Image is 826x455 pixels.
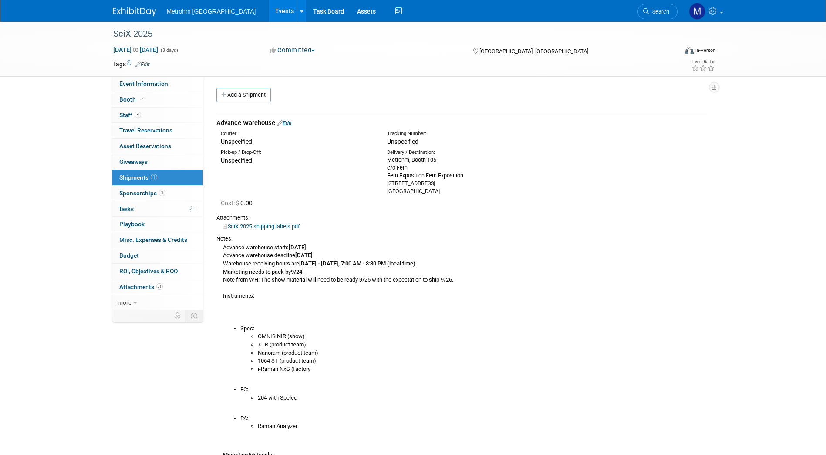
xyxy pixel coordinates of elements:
span: Event Information [119,80,168,87]
a: Edit [135,61,150,68]
a: Misc. Expenses & Credits [112,232,203,248]
a: Tasks [112,201,203,217]
li: i-Raman NxG (factory [258,365,707,374]
div: Attachments: [216,214,707,222]
span: Metrohm [GEOGRAPHIC_DATA] [167,8,256,15]
li: Nanoram (product team) [258,349,707,357]
a: Add a Shipment [216,88,271,102]
div: Courier: [221,130,374,137]
li: Spec: [240,325,707,374]
a: Playbook [112,217,203,232]
i: Booth reservation complete [140,97,144,102]
div: Tracking Number: [387,130,582,137]
img: Michelle Simoes [689,3,705,20]
span: Shipments [119,174,157,181]
span: Unspecified [221,157,252,164]
span: Asset Reservations [119,143,171,149]
td: Toggle Event Tabs [185,310,203,322]
span: 1 [151,174,157,180]
div: Delivery / Destination: [387,149,540,156]
div: Advance Warehouse [216,119,707,128]
div: Unspecified [221,137,374,146]
b: [DATE] [295,252,313,258]
b: [DATE] - [DATE], 7:00 AM - 3:30 PM (local time) [299,260,415,267]
span: Staff [119,112,141,119]
span: (3 days) [160,48,178,53]
a: Search [637,4,678,19]
li: 204 with Spelec [258,394,707,402]
li: EC: [240,386,707,402]
img: ExhibitDay [113,7,156,16]
li: 1064 ST (product team) [258,357,707,365]
a: SciX 2025 shipping labels.pdf [223,223,300,230]
span: [GEOGRAPHIC_DATA], [GEOGRAPHIC_DATA] [479,48,588,54]
span: Playbook [119,221,145,227]
a: ROI, Objectives & ROO [112,264,203,279]
a: Booth [112,92,203,107]
span: Unspecified [387,138,418,145]
span: Budget [119,252,139,259]
a: Giveaways [112,154,203,170]
button: Committed [266,46,318,55]
li: OMNIS NIR (show) [258,333,707,341]
a: Edit [277,120,292,126]
span: Attachments [119,283,163,290]
span: Tasks [118,205,134,212]
span: Travel Reservations [119,127,172,134]
td: Tags [113,60,150,68]
span: 3 [156,283,163,290]
div: Notes: [216,235,707,243]
li: Raman Analyzer [258,422,707,431]
span: [DATE] [DATE] [113,46,158,54]
li: PA: [240,414,707,431]
span: to [131,46,140,53]
span: 1 [159,190,165,196]
span: Sponsorships [119,190,165,197]
div: Metrohm, Booth 105 c/o Fern Fern Exposition Fern Exposition [STREET_ADDRESS] [GEOGRAPHIC_DATA] [387,156,540,195]
span: 0.00 [221,200,256,207]
a: Staff4 [112,108,203,123]
span: more [118,299,131,306]
td: Personalize Event Tab Strip [170,310,185,322]
span: ROI, Objectives & ROO [119,268,178,275]
b: [DATE] [289,244,306,251]
a: Event Information [112,76,203,92]
a: Budget [112,248,203,263]
b: 9/24. [291,268,304,275]
div: Event Format [626,45,716,58]
span: Booth [119,96,146,103]
img: Format-Inperson.png [685,47,694,54]
div: Event Rating [691,60,715,64]
span: Misc. Expenses & Credits [119,236,187,243]
div: In-Person [695,47,715,54]
span: Giveaways [119,158,148,165]
a: Sponsorships1 [112,186,203,201]
a: more [112,295,203,310]
li: XTR (product team) [258,341,707,349]
span: Cost: $ [221,200,240,207]
a: Attachments3 [112,279,203,295]
a: Asset Reservations [112,139,203,154]
a: Travel Reservations [112,123,203,138]
span: Search [649,8,669,15]
span: 4 [135,112,141,118]
div: SciX 2025 [110,26,664,42]
a: Shipments1 [112,170,203,185]
div: Pick-up / Drop-Off: [221,149,374,156]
